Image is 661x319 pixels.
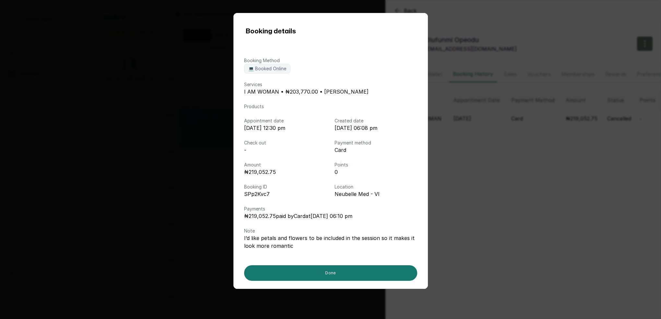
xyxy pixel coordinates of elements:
p: Created date [335,118,417,124]
p: Payments [244,206,417,212]
p: [DATE] 06:08 pm [335,124,417,132]
p: Location [335,184,417,190]
p: Card [335,146,417,154]
button: Done [244,265,417,281]
p: Note [244,228,417,234]
p: SPp2Kvc7 [244,190,327,198]
p: Check out [244,140,327,146]
p: Amount [244,162,327,168]
label: 💻 Booked Online [244,64,290,74]
p: Booking ID [244,184,327,190]
p: - [244,146,327,154]
p: Booking Method [244,57,417,64]
p: ₦219,052.75 [244,168,327,176]
p: I AM WOMAN • ₦203,770.00 • [PERSON_NAME] [244,88,417,96]
p: 0 [335,168,417,176]
p: Points [335,162,417,168]
h1: Booking details [245,26,296,37]
p: Appointment date [244,118,327,124]
p: I’d like petals and flowers to be included in the session so it makes it look more romantic [244,234,417,250]
p: [DATE] 12:30 pm [244,124,327,132]
p: ₦219,052.75 paid by Card at [DATE] 06:10 pm [244,212,417,220]
p: Services [244,81,417,88]
p: Neubelle Med - VI [335,190,417,198]
p: Payment method [335,140,417,146]
p: Products [244,103,417,110]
